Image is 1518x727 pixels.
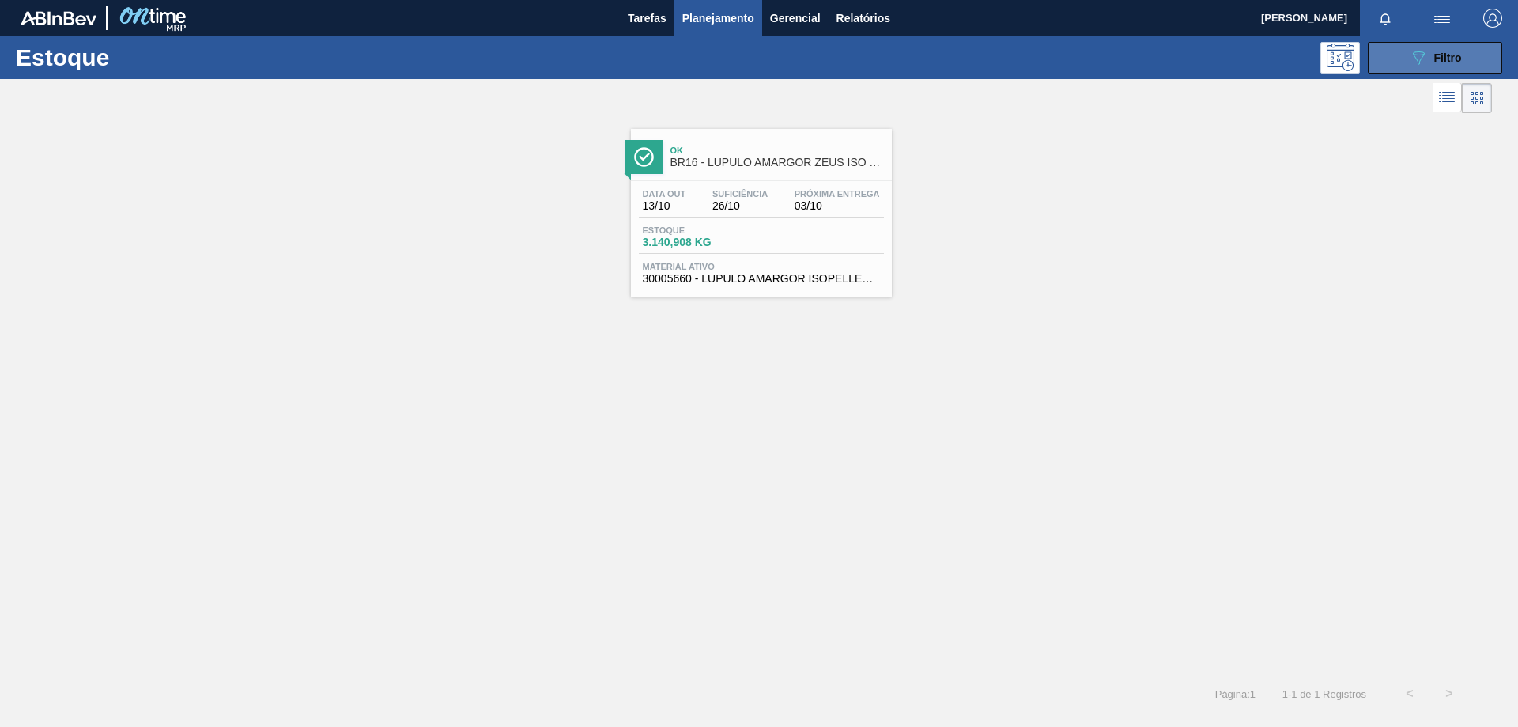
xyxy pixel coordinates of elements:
[643,237,753,248] span: 3.140,908 KG
[795,200,880,212] span: 03/10
[1429,674,1469,714] button: >
[1215,688,1256,700] span: Página : 1
[634,147,654,167] img: Ícone
[1483,9,1502,28] img: Logout
[1462,83,1492,113] div: Visão em Cards
[619,117,900,297] a: ÍconeOkBR16 - LÚPULO AMARGOR ZEUS ISO T90Data out13/10Suficiência26/10Próxima Entrega03/10Estoque...
[1279,688,1366,700] span: 1 - 1 de 1 Registros
[1433,83,1462,113] div: Visão em Lista
[1320,42,1360,74] div: Pogramando: nenhum usuário selecionado
[643,189,686,199] span: Data out
[643,262,880,271] span: Material ativo
[682,9,754,28] span: Planejamento
[643,200,686,212] span: 13/10
[21,11,96,25] img: TNhmsLtSVTkK8tSr43FrP2fwEKptu5GPRR3wAAAABJRU5ErkJggg==
[670,157,884,168] span: BR16 - LÚPULO AMARGOR ZEUS ISO T90
[1434,51,1462,64] span: Filtro
[836,9,890,28] span: Relatórios
[795,189,880,199] span: Próxima Entrega
[643,225,753,235] span: Estoque
[712,200,768,212] span: 26/10
[16,48,252,66] h1: Estoque
[628,9,666,28] span: Tarefas
[1368,42,1502,74] button: Filtro
[770,9,821,28] span: Gerencial
[1433,9,1452,28] img: userActions
[1360,7,1410,29] button: Notificações
[670,146,884,155] span: Ok
[643,273,880,285] span: 30005660 - LUPULO AMARGOR ISOPELLET ZEUS T90
[1390,674,1429,714] button: <
[712,189,768,199] span: Suficiência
